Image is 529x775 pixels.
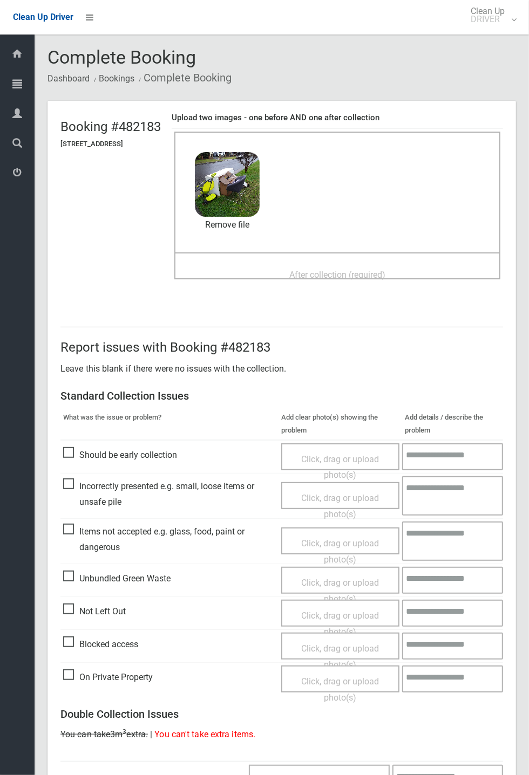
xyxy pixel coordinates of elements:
[154,729,255,739] span: You can't take extra items.
[60,140,161,148] h5: [STREET_ADDRESS]
[63,478,276,510] span: Incorrectly presented e.g. small, loose items or unsafe pile
[172,113,503,122] h4: Upload two images - one before AND one after collection
[63,571,171,587] span: Unbundled Green Waste
[60,340,503,354] h2: Report issues with Booking #482183
[63,447,177,463] span: Should be early collection
[63,636,138,653] span: Blocked access
[110,729,126,739] span: 3m
[289,270,385,280] span: After collection (required)
[63,669,153,685] span: On Private Property
[301,493,379,519] span: Click, drag or upload photo(s)
[301,538,379,565] span: Click, drag or upload photo(s)
[150,729,152,739] span: |
[60,708,503,720] h3: Double Collection Issues
[301,611,379,637] span: Click, drag or upload photo(s)
[465,7,516,23] span: Clean Up
[60,361,503,377] p: Leave this blank if there were no issues with the collection.
[63,524,276,555] span: Items not accepted e.g. glass, food, paint or dangerous
[63,603,126,620] span: Not Left Out
[60,408,279,440] th: What was the issue or problem?
[48,46,196,68] span: Complete Booking
[301,643,379,670] span: Click, drag or upload photo(s)
[123,728,126,736] sup: 3
[13,9,73,25] a: Clean Up Driver
[60,390,503,402] h3: Standard Collection Issues
[301,578,379,604] span: Click, drag or upload photo(s)
[195,217,260,233] a: Remove file
[471,15,505,23] small: DRIVER
[13,12,73,22] span: Clean Up Driver
[60,120,161,134] h2: Booking #482183
[279,408,402,440] th: Add clear photo(s) showing the problem
[301,454,379,481] span: Click, drag or upload photo(s)
[60,729,148,739] span: You can take extra.
[99,73,134,84] a: Bookings
[136,68,232,88] li: Complete Booking
[48,73,90,84] a: Dashboard
[301,676,379,703] span: Click, drag or upload photo(s)
[402,408,503,440] th: Add details / describe the problem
